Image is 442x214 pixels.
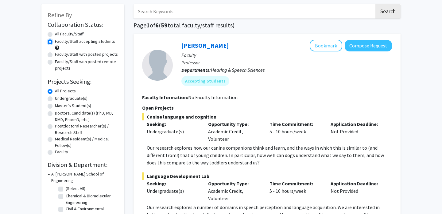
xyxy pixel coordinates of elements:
p: Seeking: [147,120,199,128]
span: Language Development Lab [142,172,392,180]
span: 59 [161,21,168,29]
p: Our research explores how our canine companions think and learn, and the ways in which this is si... [147,144,392,166]
p: Application Deadline: [331,120,383,128]
b: Departments: [181,67,211,73]
a: [PERSON_NAME] [181,42,229,49]
span: No Faculty Information [188,94,238,100]
mat-chip: Accepting Students [181,76,229,86]
p: Application Deadline: [331,180,383,187]
button: Add Rochelle Newman to Bookmarks [310,40,342,51]
p: Opportunity Type: [208,120,260,128]
iframe: Chat [5,186,26,209]
label: Faculty [55,149,68,155]
label: Medical Resident(s) / Medical Fellow(s) [55,136,118,149]
p: Seeking: [147,180,199,187]
label: Master's Student(s) [55,103,91,109]
div: 5 - 10 hours/week [265,180,326,202]
h2: Collaboration Status: [48,21,118,28]
label: Faculty/Staff with posted projects [55,51,118,58]
b: Faculty Information: [142,94,188,100]
label: All Faculty/Staff [55,31,83,37]
span: 1 [146,21,150,29]
label: Undergraduate(s) [55,95,87,102]
label: Faculty/Staff with posted remote projects [55,59,118,71]
p: Time Commitment: [269,120,322,128]
h2: Projects Seeking: [48,78,118,85]
p: Open Projects [142,104,392,111]
button: Compose Request to Rochelle Newman [345,40,392,51]
input: Search Keywords [134,4,374,18]
p: Opportunity Type: [208,180,260,187]
p: Time Commitment: [269,180,322,187]
div: Academic Credit, Volunteer [204,120,265,143]
p: Professor [181,59,392,66]
label: (Select All) [66,185,85,192]
div: Not Provided [326,180,387,202]
button: Search [375,4,401,18]
label: Postdoctoral Researcher(s) / Research Staff [55,123,118,136]
div: Academic Credit, Volunteer [204,180,265,202]
label: Faculty/Staff accepting students [55,38,115,45]
span: Canine language and cognition [142,113,392,120]
div: Not Provided [326,120,387,143]
h3: A. [PERSON_NAME] School of Engineering [51,171,118,184]
span: Refine By [48,11,72,19]
span: 6 [155,21,159,29]
h2: Division & Department: [48,161,118,168]
span: Hearing & Speech Sciences [211,67,265,73]
label: All Projects [55,88,76,94]
div: 5 - 10 hours/week [265,120,326,143]
div: Undergraduate(s) [147,128,199,135]
p: Faculty [181,51,392,59]
label: Chemical & Biomolecular Engineering [66,193,117,206]
div: Undergraduate(s) [147,187,199,195]
h1: Page of ( total faculty/staff results) [134,22,401,29]
label: Doctoral Candidate(s) (PhD, MD, DMD, PharmD, etc.) [55,110,118,123]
